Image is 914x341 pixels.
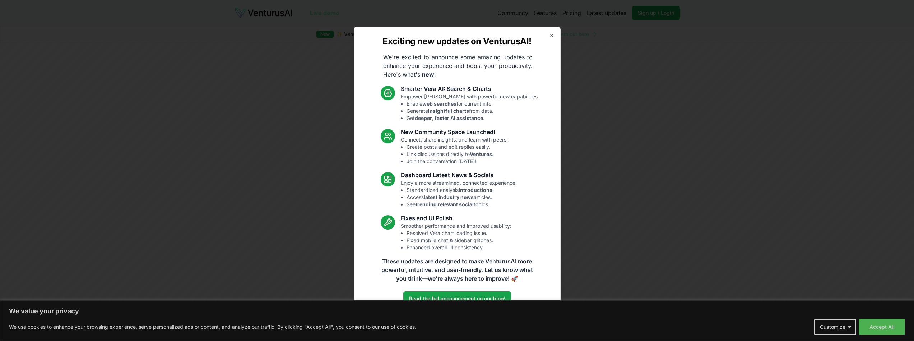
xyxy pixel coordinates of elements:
[459,187,492,193] strong: introductions
[401,128,508,136] h3: New Community Space Launched!
[407,194,517,201] li: Access articles.
[401,222,511,251] p: Smoother performance and improved usability:
[422,71,434,78] strong: new
[377,53,538,79] p: We're excited to announce some amazing updates to enhance your experience and boost your producti...
[407,143,508,151] li: Create posts and edit replies easily.
[407,158,508,165] li: Join the conversation [DATE]!
[401,171,517,179] h3: Dashboard Latest News & Socials
[407,151,508,158] li: Link discussions directly to .
[407,186,517,194] li: Standardized analysis .
[401,93,539,122] p: Empower [PERSON_NAME] with powerful new capabilities:
[401,136,508,165] p: Connect, share insights, and learn with peers:
[401,84,539,93] h3: Smarter Vera AI: Search & Charts
[382,36,531,47] h2: Exciting new updates on VenturusAI!
[407,100,539,107] li: Enable for current info.
[377,257,538,283] p: These updates are designed to make VenturusAI more powerful, intuitive, and user-friendly. Let us...
[470,151,492,157] strong: Ventures
[407,201,517,208] li: See topics.
[422,101,456,107] strong: web searches
[428,108,469,114] strong: insightful charts
[407,115,539,122] li: Get .
[424,194,474,200] strong: latest industry news
[416,201,474,207] strong: trending relevant social
[407,107,539,115] li: Generate from data.
[415,115,483,121] strong: deeper, faster AI assistance
[407,244,511,251] li: Enhanced overall UI consistency.
[407,237,511,244] li: Fixed mobile chat & sidebar glitches.
[407,230,511,237] li: Resolved Vera chart loading issue.
[401,179,517,208] p: Enjoy a more streamlined, connected experience:
[403,291,511,306] a: Read the full announcement on our blog!
[401,214,511,222] h3: Fixes and UI Polish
